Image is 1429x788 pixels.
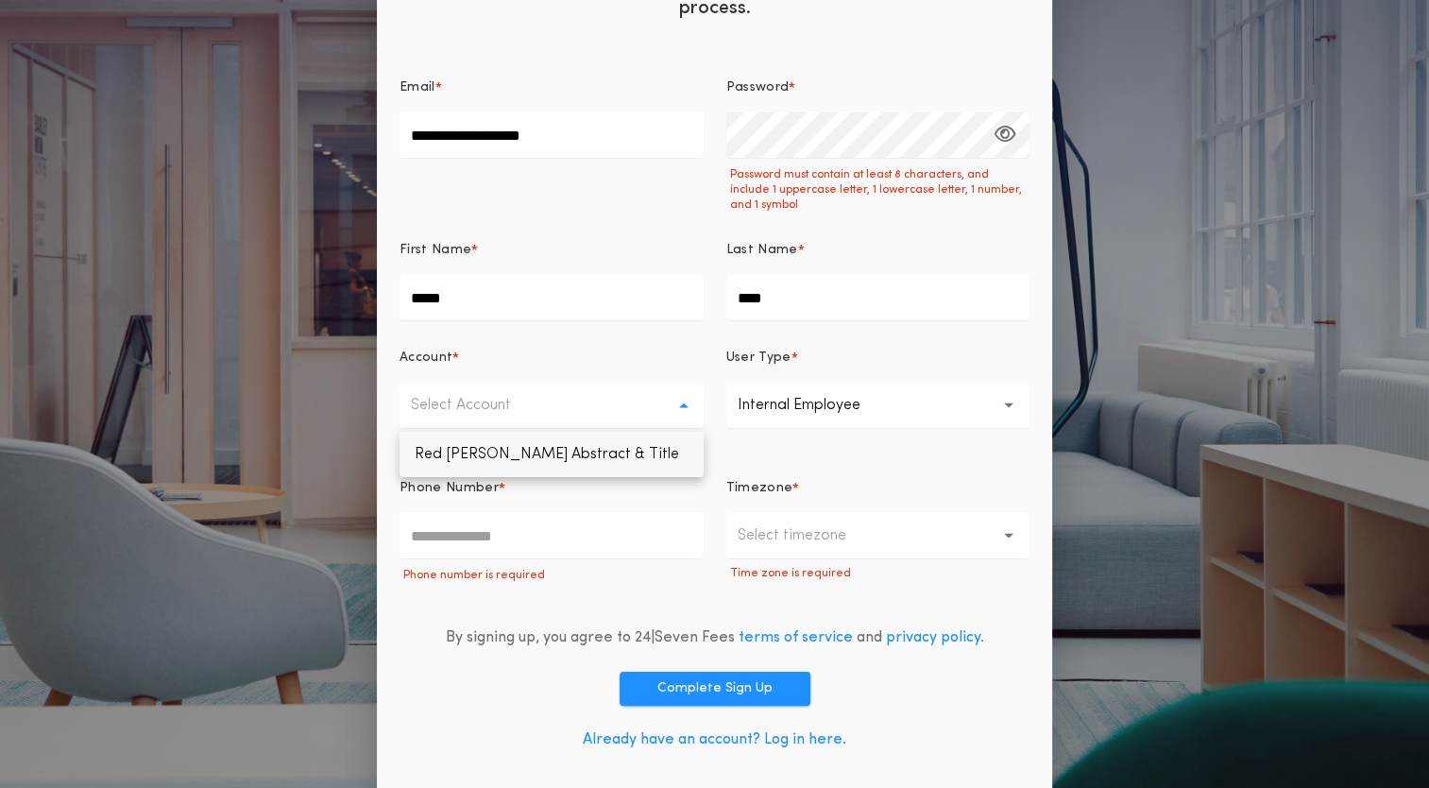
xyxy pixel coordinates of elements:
p: Select timezone [738,524,876,547]
p: Phone number is required [400,568,704,583]
p: Phone Number [400,479,499,498]
p: First Name [400,241,471,260]
a: privacy policy. [886,630,984,645]
button: Select Account [400,383,704,428]
p: User Type [726,349,791,368]
p: Last Name [726,241,798,260]
ul: Select Account [400,432,704,477]
p: Timezone [726,479,793,498]
p: Password [726,78,790,97]
p: Password must contain at least 8 characters, and include 1 uppercase letter, 1 lowercase letter, ... [726,167,1030,213]
input: First Name* [400,275,704,320]
p: Internal Employee [738,394,891,417]
p: Red [PERSON_NAME] Abstract & Title [400,432,704,477]
p: Email [400,78,435,97]
a: Already have an account? Log in here. [583,732,846,747]
a: terms of service [739,630,853,645]
input: Email* [400,112,704,158]
button: Complete Sign Up [620,672,810,706]
input: Last Name* [726,275,1030,320]
button: Internal Employee [726,383,1030,428]
input: Password* [726,112,1030,158]
p: Select Account [411,394,541,417]
p: Account [400,349,452,368]
p: Time zone is required [726,566,1030,581]
button: Password* [995,112,1016,158]
button: Select timezone [726,513,1030,558]
div: By signing up, you agree to 24|Seven Fees and [446,626,984,649]
input: Phone Number* [400,513,704,558]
